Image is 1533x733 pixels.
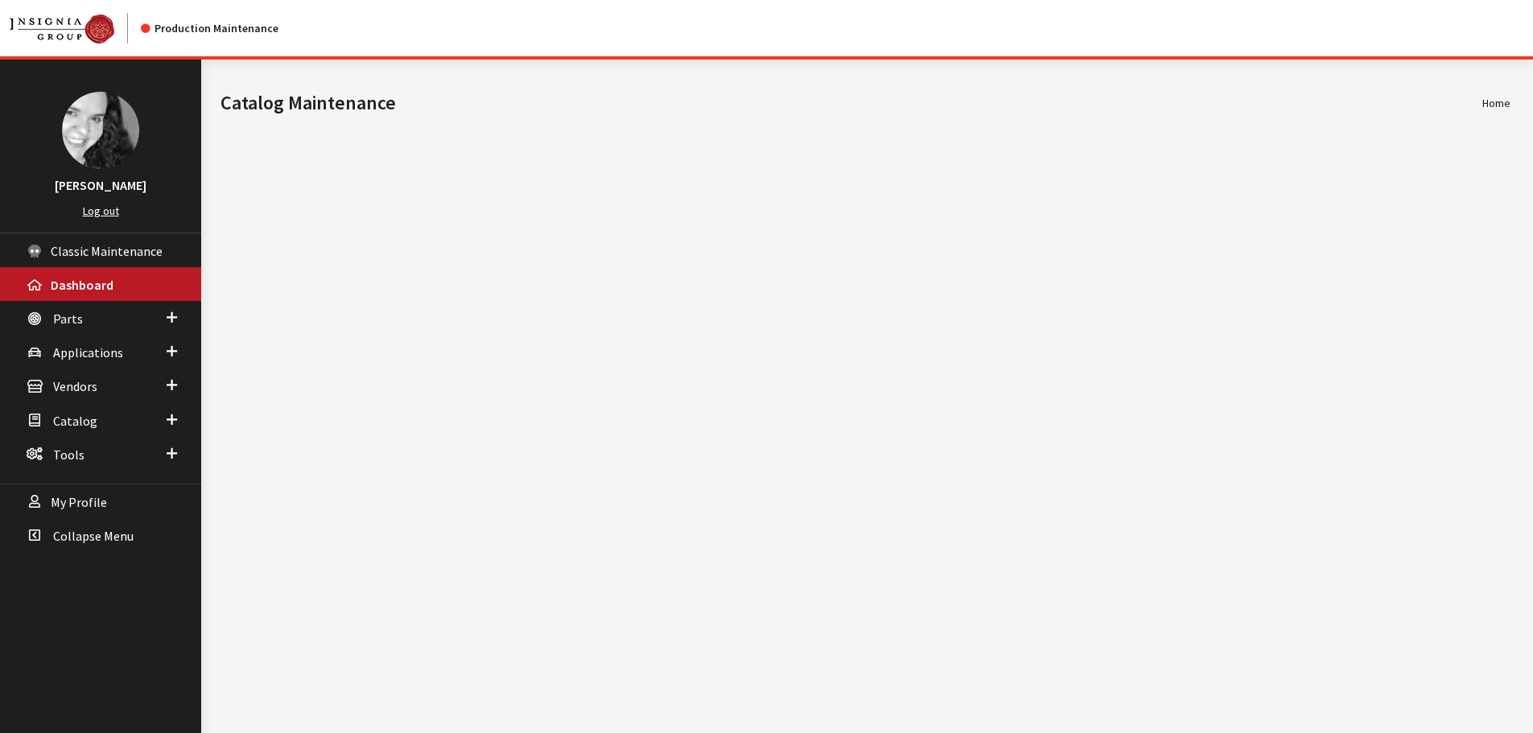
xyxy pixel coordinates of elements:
[51,277,113,293] span: Dashboard
[10,13,141,43] a: Insignia Group logo
[10,14,114,43] img: Catalog Maintenance
[62,92,139,169] img: Khrystal Dorton
[53,528,134,544] span: Collapse Menu
[53,379,97,395] span: Vendors
[53,344,123,360] span: Applications
[16,175,185,195] h3: [PERSON_NAME]
[51,494,107,510] span: My Profile
[53,413,97,429] span: Catalog
[83,204,119,218] a: Log out
[53,311,83,327] span: Parts
[1482,95,1510,112] li: Home
[53,447,84,463] span: Tools
[141,20,278,37] div: Production Maintenance
[51,243,163,259] span: Classic Maintenance
[220,89,1482,117] h1: Catalog Maintenance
